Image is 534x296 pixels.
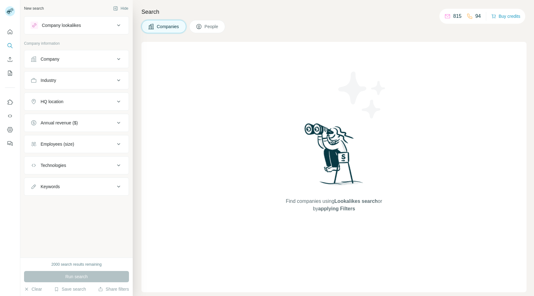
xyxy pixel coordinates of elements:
button: Enrich CSV [5,54,15,65]
button: Keywords [24,179,129,194]
p: Company information [24,41,129,46]
p: 94 [475,13,481,20]
div: Company [41,56,59,62]
div: New search [24,6,44,11]
div: Keywords [41,183,60,190]
button: Share filters [98,286,129,292]
div: Technologies [41,162,66,168]
img: Surfe Illustration - Woman searching with binoculars [302,122,367,191]
button: Company [24,52,129,67]
div: Industry [41,77,56,83]
button: My lists [5,68,15,79]
span: Lookalikes search [334,198,378,204]
button: Technologies [24,158,129,173]
button: Save search [54,286,86,292]
span: applying Filters [318,206,355,211]
div: HQ location [41,98,63,105]
button: Hide [109,4,133,13]
button: Quick start [5,26,15,38]
div: Annual revenue ($) [41,120,78,126]
button: Use Surfe API [5,110,15,122]
p: 815 [453,13,462,20]
button: Industry [24,73,129,88]
button: Annual revenue ($) [24,115,129,130]
button: Use Surfe on LinkedIn [5,97,15,108]
button: Clear [24,286,42,292]
div: Employees (size) [41,141,74,147]
span: People [205,23,219,30]
span: Companies [157,23,180,30]
button: Dashboard [5,124,15,135]
span: Find companies using or by [284,198,384,213]
button: Search [5,40,15,51]
button: Feedback [5,138,15,149]
button: HQ location [24,94,129,109]
div: Company lookalikes [42,22,81,28]
button: Buy credits [491,12,520,21]
button: Employees (size) [24,137,129,152]
button: Company lookalikes [24,18,129,33]
h4: Search [141,8,527,16]
div: 2000 search results remaining [52,262,102,267]
img: Surfe Illustration - Stars [334,67,390,123]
